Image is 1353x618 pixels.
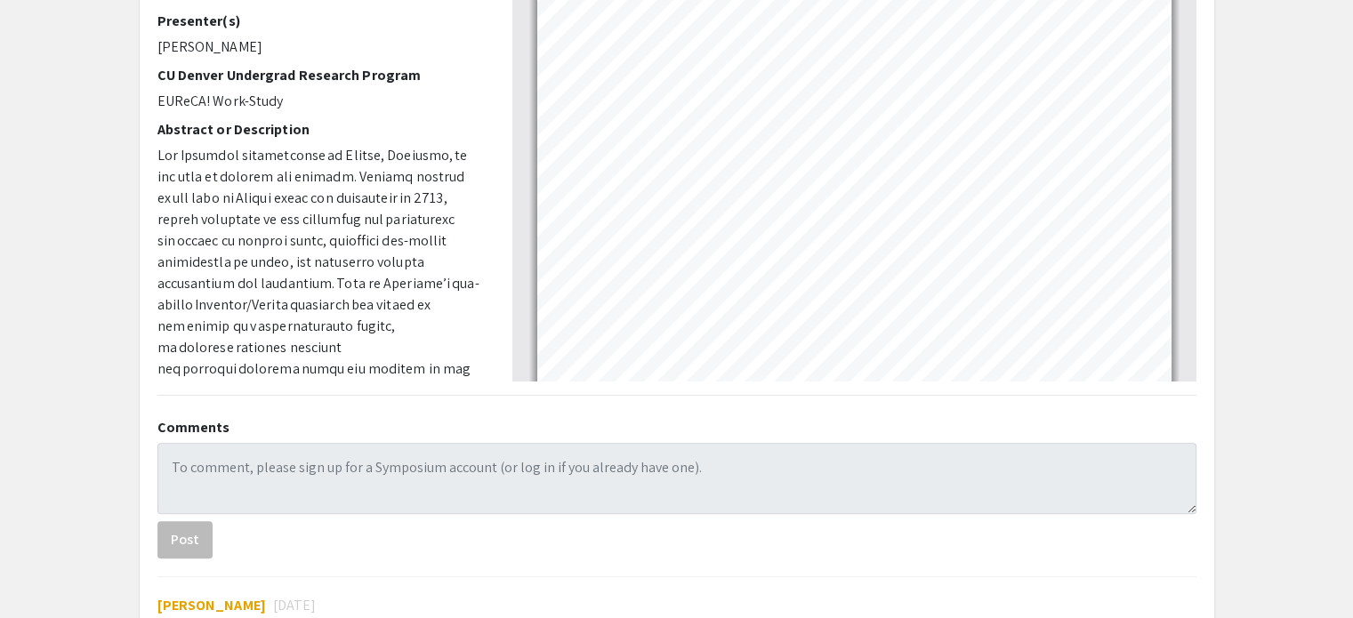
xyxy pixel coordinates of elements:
p: [PERSON_NAME] [157,36,486,58]
p: EUReCA! Work-Study [157,91,486,112]
button: Post [157,521,213,558]
span: [PERSON_NAME] [157,596,266,614]
h2: Abstract or Description [157,121,486,138]
span: [DATE] [273,595,317,616]
h2: Comments [157,419,1196,436]
iframe: Chat [13,538,76,605]
h2: CU Denver Undergrad Research Program [157,67,486,84]
h2: Presenter(s) [157,12,486,29]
